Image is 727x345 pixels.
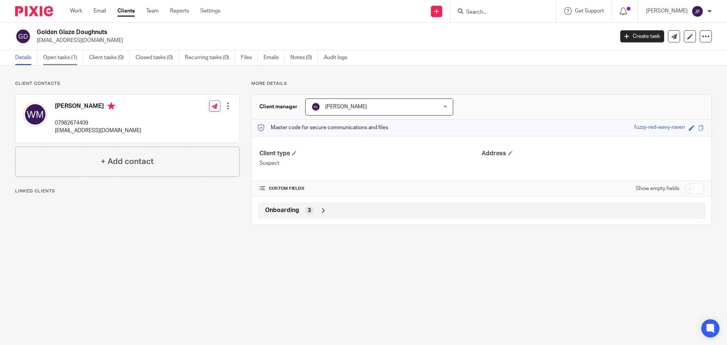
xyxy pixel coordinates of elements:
[241,50,258,65] a: Files
[101,156,154,167] h4: + Add contact
[23,102,47,126] img: svg%3E
[265,206,299,214] span: Onboarding
[259,186,482,192] h4: CUSTOM FIELDS
[185,50,235,65] a: Recurring tasks (0)
[37,37,609,44] p: [EMAIL_ADDRESS][DOMAIN_NAME]
[89,50,130,65] a: Client tasks (0)
[634,123,685,132] div: fuzzy-red-wavy-raven
[15,188,240,194] p: Linked clients
[325,104,367,109] span: [PERSON_NAME]
[646,7,688,15] p: [PERSON_NAME]
[575,8,604,14] span: Get Support
[308,207,311,214] span: 3
[251,81,712,87] p: More details
[324,50,353,65] a: Audit logs
[259,150,482,158] h4: Client type
[108,102,115,110] i: Primary
[43,50,83,65] a: Open tasks (1)
[257,124,388,131] p: Master code for secure communications and files
[465,9,534,16] input: Search
[55,119,141,127] p: 07982674409
[94,7,106,15] a: Email
[620,30,664,42] a: Create task
[70,7,82,15] a: Work
[15,50,37,65] a: Details
[15,6,53,16] img: Pixie
[170,7,189,15] a: Reports
[311,102,320,111] img: svg%3E
[55,102,141,112] h4: [PERSON_NAME]
[691,5,704,17] img: svg%3E
[482,150,704,158] h4: Address
[37,28,495,36] h2: Golden Glaze Doughnuts
[15,81,240,87] p: Client contacts
[259,159,482,167] p: Suspect
[136,50,179,65] a: Closed tasks (0)
[259,103,298,111] h3: Client manager
[146,7,159,15] a: Team
[290,50,318,65] a: Notes (0)
[264,50,285,65] a: Emails
[200,7,220,15] a: Settings
[55,127,141,134] p: [EMAIL_ADDRESS][DOMAIN_NAME]
[636,185,679,192] label: Show empty fields
[117,7,135,15] a: Clients
[15,28,31,44] img: svg%3E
